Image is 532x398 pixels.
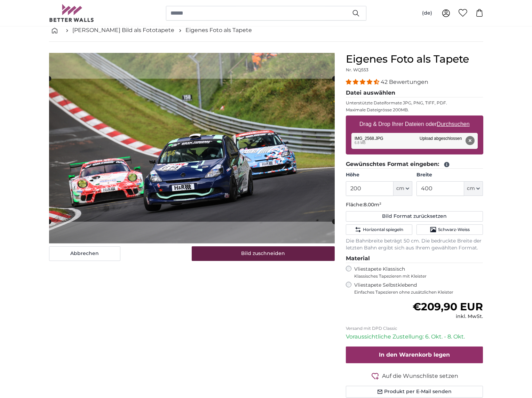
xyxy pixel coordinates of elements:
[346,53,483,65] h1: Eigenes Foto als Tapete
[346,107,483,113] p: Maximale Dateigrösse 200MB.
[49,4,94,22] img: Betterwalls
[346,67,368,72] span: Nr. WQ553
[346,372,483,380] button: Auf die Wunschliste setzen
[438,227,470,232] span: Schwarz-Weiss
[413,300,483,313] span: €209,90 EUR
[186,26,252,34] a: Eigenes Foto als Tapete
[364,201,381,208] span: 8.00m²
[382,372,458,380] span: Auf die Wunschliste setzen
[346,386,483,398] button: Produkt per E-Mail senden
[73,26,175,34] a: [PERSON_NAME] Bild als Fototapete
[413,313,483,320] div: inkl. MwSt.
[379,351,450,358] span: In den Warenkorb legen
[357,117,473,131] label: Drag & Drop Ihrer Dateien oder
[416,224,483,235] button: Schwarz-Weiss
[354,289,483,295] span: Einfaches Tapezieren ohne zusätzlichen Kleister
[346,79,381,85] span: 4.38 stars
[346,172,412,178] label: Höhe
[381,79,428,85] span: 42 Bewertungen
[437,121,469,127] u: Durchsuchen
[416,7,438,19] button: (de)
[346,100,483,106] p: Unterstützte Dateiformate JPG, PNG, TIFF, PDF.
[346,201,483,208] p: Fläche:
[346,224,412,235] button: Horizontal spiegeln
[346,211,483,222] button: Bild Format zurücksetzen
[467,185,475,192] span: cm
[49,19,483,42] nav: breadcrumbs
[363,227,403,232] span: Horizontal spiegeln
[354,282,483,295] label: Vliestapete Selbstklebend
[354,273,477,279] span: Klassisches Tapezieren mit Kleister
[394,181,412,196] button: cm
[346,254,483,263] legend: Material
[416,172,483,178] label: Breite
[346,160,483,169] legend: Gewünschtes Format eingeben:
[396,185,404,192] span: cm
[346,238,483,252] p: Die Bahnbreite beträgt 50 cm. Die bedruckte Breite der letzten Bahn ergibt sich aus Ihrem gewählt...
[346,326,483,331] p: Versand mit DPD Classic
[346,89,483,97] legend: Datei auswählen
[49,246,120,261] button: Abbrechen
[464,181,483,196] button: cm
[192,246,335,261] button: Bild zuschneiden
[354,266,477,279] label: Vliestapete Klassisch
[346,347,483,363] button: In den Warenkorb legen
[346,333,483,341] p: Voraussichtliche Zustellung: 6. Okt. - 8. Okt.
